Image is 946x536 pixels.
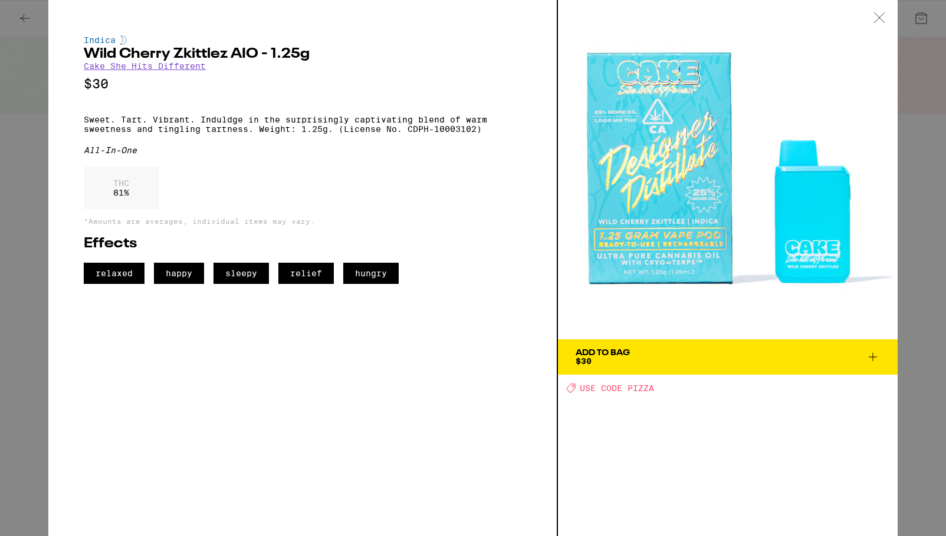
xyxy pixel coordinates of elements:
[120,35,127,45] img: indicaColor.svg
[576,349,630,357] div: Add To Bag
[576,356,592,366] span: $30
[113,178,129,188] p: THC
[84,77,521,91] p: $30
[84,35,521,45] div: Indica
[84,167,159,209] div: 81 %
[154,263,204,284] span: happy
[580,383,654,393] span: USE CODE PIZZA
[84,115,521,134] p: Sweet. Tart. Vibrant. Induldge in the surprisingly captivating blend of warm sweetness and tingli...
[84,47,521,61] h2: Wild Cherry Zkittlez AIO - 1.25g
[84,145,521,155] div: All-In-One
[343,263,399,284] span: hungry
[84,237,521,251] h2: Effects
[213,263,269,284] span: sleepy
[84,61,206,71] a: Cake She Hits Different
[278,263,334,284] span: relief
[84,217,521,225] p: *Amounts are averages, individual items may vary.
[558,339,898,375] button: Add To Bag$30
[84,263,144,284] span: relaxed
